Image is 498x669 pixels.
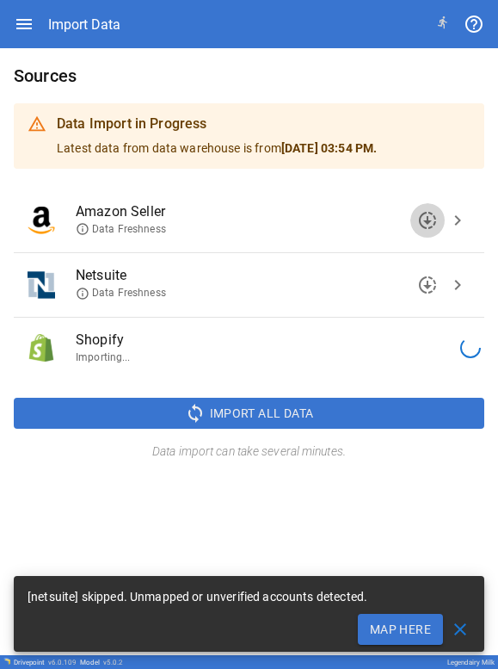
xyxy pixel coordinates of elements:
[28,334,55,362] img: Shopify
[57,139,470,157] p: Latest data from data warehouse is from
[447,210,468,231] span: chevron_right
[28,207,55,234] img: Amazon Seller
[447,275,468,295] span: chevron_right
[80,659,123,666] div: Model
[417,210,438,231] span: downloading
[76,222,166,237] span: Data Freshness
[48,659,77,666] span: v 6.0.109
[450,619,470,640] span: close
[103,659,123,666] span: v 5.0.2
[14,659,77,666] div: Drivepoint
[76,350,443,365] p: Importing...
[281,141,377,155] b: [DATE] 03:54 PM .
[76,286,166,300] span: Data Freshness
[14,443,484,461] h6: Data import can take several minutes.
[447,659,495,666] div: Legendairy Milk
[3,658,10,665] img: Drivepoint
[28,581,367,612] div: [netsuite] skipped. Unmapped or unverified accounts detected.
[417,275,438,295] span: downloading
[210,403,314,424] span: Import All Data
[76,201,443,222] span: Amazon Seller
[185,403,206,424] span: sync
[358,614,443,645] button: Map Here
[48,16,120,33] div: Import Data
[57,114,470,134] div: Data Import in Progress
[14,62,484,90] h6: Sources
[76,265,443,286] span: Netsuite
[14,398,484,429] button: Import All Data
[76,330,443,350] span: Shopify
[28,271,55,299] img: Netsuite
